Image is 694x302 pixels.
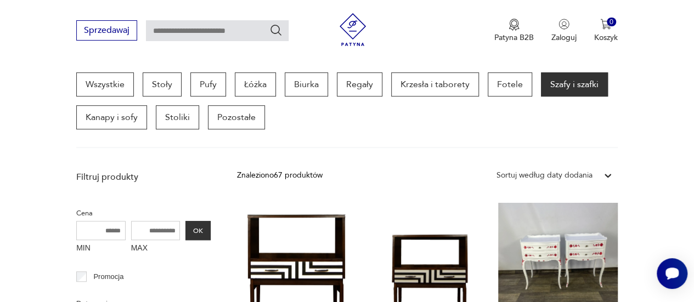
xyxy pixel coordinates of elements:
p: Patyna B2B [494,32,534,43]
label: MAX [131,240,180,258]
button: 0Koszyk [594,19,618,43]
a: Stoły [143,72,182,96]
button: Sprzedawaj [76,20,137,41]
div: Sortuj według daty dodania [496,169,593,181]
a: Biurka [285,72,328,96]
button: Szukaj [269,24,283,37]
a: Sprzedawaj [76,27,137,35]
a: Regały [337,72,382,96]
a: Pufy [190,72,226,96]
p: Zaloguj [551,32,577,43]
a: Fotele [488,72,532,96]
img: Patyna - sklep z meblami i dekoracjami vintage [336,13,369,46]
a: Ikona medaluPatyna B2B [494,19,534,43]
img: Ikona koszyka [600,19,611,30]
div: 0 [607,18,616,27]
p: Promocja [93,271,123,283]
img: Ikonka użytkownika [558,19,569,30]
iframe: Smartsupp widget button [657,258,687,289]
a: Łóżka [235,72,276,96]
button: OK [185,221,211,240]
p: Koszyk [594,32,618,43]
button: Patyna B2B [494,19,534,43]
a: Szafy i szafki [541,72,608,96]
p: Filtruj produkty [76,171,211,183]
a: Wszystkie [76,72,134,96]
a: Pozostałe [208,105,265,129]
img: Ikona medalu [509,19,520,31]
a: Stoliki [156,105,199,129]
button: Zaloguj [551,19,577,43]
a: Krzesła i taborety [391,72,479,96]
label: MIN [76,240,126,258]
p: Cena [76,207,211,219]
a: Kanapy i sofy [76,105,147,129]
div: Znaleziono 67 produktów [237,169,323,181]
